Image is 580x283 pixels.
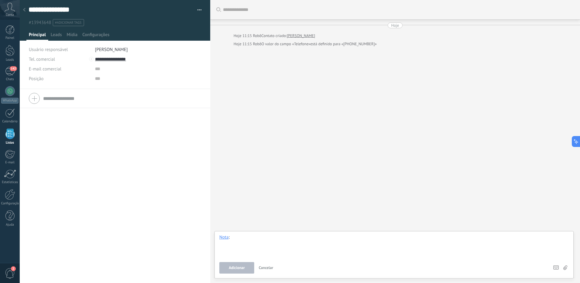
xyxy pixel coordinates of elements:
span: #adicionar tags [55,21,82,25]
span: 142 [10,66,17,71]
span: Configurações [82,32,109,41]
span: : [229,234,230,240]
div: Hoje 11:15 [234,33,253,39]
span: está definido para «[PHONE_NUMBER]» [310,41,377,47]
div: Painel [1,36,19,40]
div: E-mail [1,161,19,165]
span: Principal [29,32,46,41]
button: E-mail comercial [29,64,61,74]
span: Robô [253,41,261,46]
div: Estatísticas [1,180,19,184]
span: Usuário responsável [29,47,68,53]
span: Leads [51,32,62,41]
button: Tel. comercial [29,54,55,64]
span: #13943648 [29,20,51,26]
div: Ajuda [1,223,19,227]
span: Tel. comercial [29,56,55,62]
div: Leads [1,58,19,62]
div: Usuário responsável [29,45,90,54]
div: Calendário [1,120,19,124]
span: O valor do campo «Telefone» [261,41,310,47]
span: Adicionar [229,266,245,270]
div: Hoje 11:15 [234,41,253,47]
span: Cancelar [259,265,273,270]
div: Chats [1,77,19,81]
div: WhatsApp [1,98,19,104]
span: [PERSON_NAME] [95,47,128,53]
button: Cancelar [256,262,276,274]
span: 2 [11,266,16,271]
a: [PERSON_NAME] [287,33,315,39]
button: Adicionar [219,262,254,274]
div: Configurações [1,202,19,206]
span: Conta [6,13,14,17]
div: Hoje [391,22,399,28]
div: Listas [1,141,19,145]
span: Mídia [67,32,78,41]
div: Posição [29,74,90,84]
div: Contato criado: [261,33,287,39]
span: E-mail comercial [29,66,61,72]
span: Posição [29,77,43,81]
span: Robô [253,33,261,38]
